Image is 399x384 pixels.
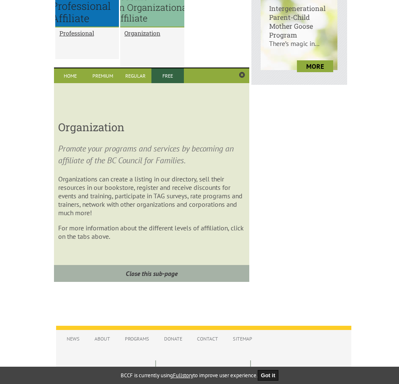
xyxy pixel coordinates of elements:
a: Donate [160,331,186,346]
a: Close this sub-page [54,265,249,282]
a: Free [151,68,184,83]
a: Programs [121,331,154,346]
button: Got it [258,370,279,381]
a: Close [239,72,245,78]
p: Promote your programs and services by becoming an affiliate of the BC Council for Families. [58,143,245,166]
a: Fullstory [173,372,193,379]
a: About [90,331,114,346]
a: Premium [86,68,119,83]
a: Home [54,68,86,83]
a: Professional [59,29,115,37]
a: News [62,331,84,346]
a: Sitemap [229,331,256,346]
p: Organizations can create a listing in our directory, sell their resources in our bookstore, regis... [58,175,245,217]
a: Regular [119,68,151,83]
i: Close this sub-page [126,269,178,278]
h3: Organization [58,120,245,134]
a: Organization [124,29,180,37]
a: Contact [193,331,222,346]
a: more [297,60,333,72]
p: There’s magic in... [261,39,337,56]
p: For more information about the different levels of affiliation, click on the tabs above. [58,224,245,241]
